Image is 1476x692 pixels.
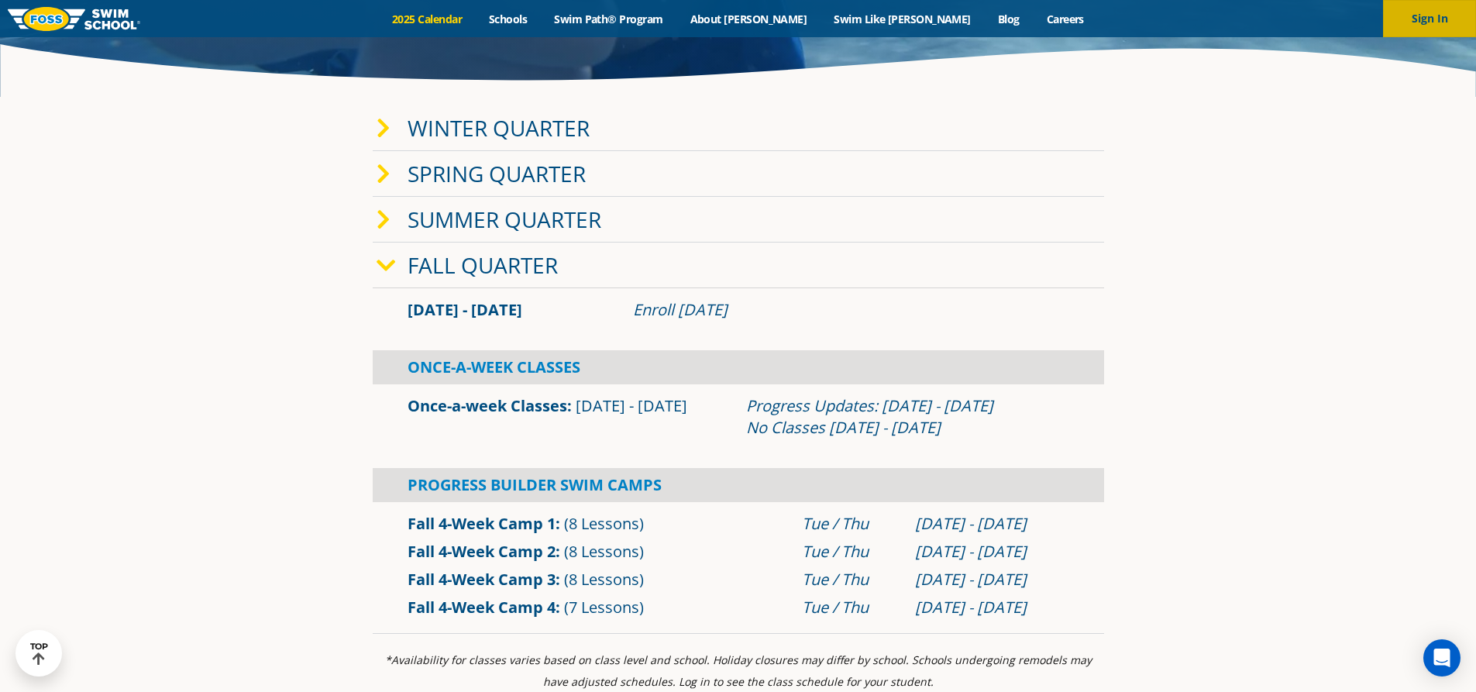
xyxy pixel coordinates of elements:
[915,569,1069,590] div: [DATE] - [DATE]
[564,513,644,534] span: (8 Lessons)
[984,12,1033,26] a: Blog
[915,513,1069,535] div: [DATE] - [DATE]
[676,12,821,26] a: About [PERSON_NAME]
[408,541,556,562] a: Fall 4-Week Camp 2
[408,250,558,280] a: Fall Quarter
[564,597,644,618] span: (7 Lessons)
[408,299,522,320] span: [DATE] - [DATE]
[408,569,556,590] a: Fall 4-Week Camp 3
[564,541,644,562] span: (8 Lessons)
[802,597,900,618] div: Tue / Thu
[408,395,567,416] a: Once-a-week Classes
[408,597,556,618] a: Fall 4-Week Camp 4
[802,513,900,535] div: Tue / Thu
[408,513,556,534] a: Fall 4-Week Camp 1
[802,541,900,563] div: Tue / Thu
[1033,12,1097,26] a: Careers
[385,652,1092,689] i: *Availability for classes varies based on class level and school. Holiday closures may differ by ...
[802,569,900,590] div: Tue / Thu
[541,12,676,26] a: Swim Path® Program
[746,395,1069,439] div: Progress Updates: [DATE] - [DATE] No Classes [DATE] - [DATE]
[408,159,586,188] a: Spring Quarter
[30,642,48,666] div: TOP
[8,7,140,31] img: FOSS Swim School Logo
[379,12,476,26] a: 2025 Calendar
[373,350,1104,384] div: Once-A-Week Classes
[821,12,985,26] a: Swim Like [PERSON_NAME]
[408,205,601,234] a: Summer Quarter
[915,541,1069,563] div: [DATE] - [DATE]
[373,468,1104,502] div: Progress Builder Swim Camps
[576,395,687,416] span: [DATE] - [DATE]
[1423,639,1461,677] div: Open Intercom Messenger
[633,299,1069,321] div: Enroll [DATE]
[915,597,1069,618] div: [DATE] - [DATE]
[476,12,541,26] a: Schools
[408,113,590,143] a: Winter Quarter
[564,569,644,590] span: (8 Lessons)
